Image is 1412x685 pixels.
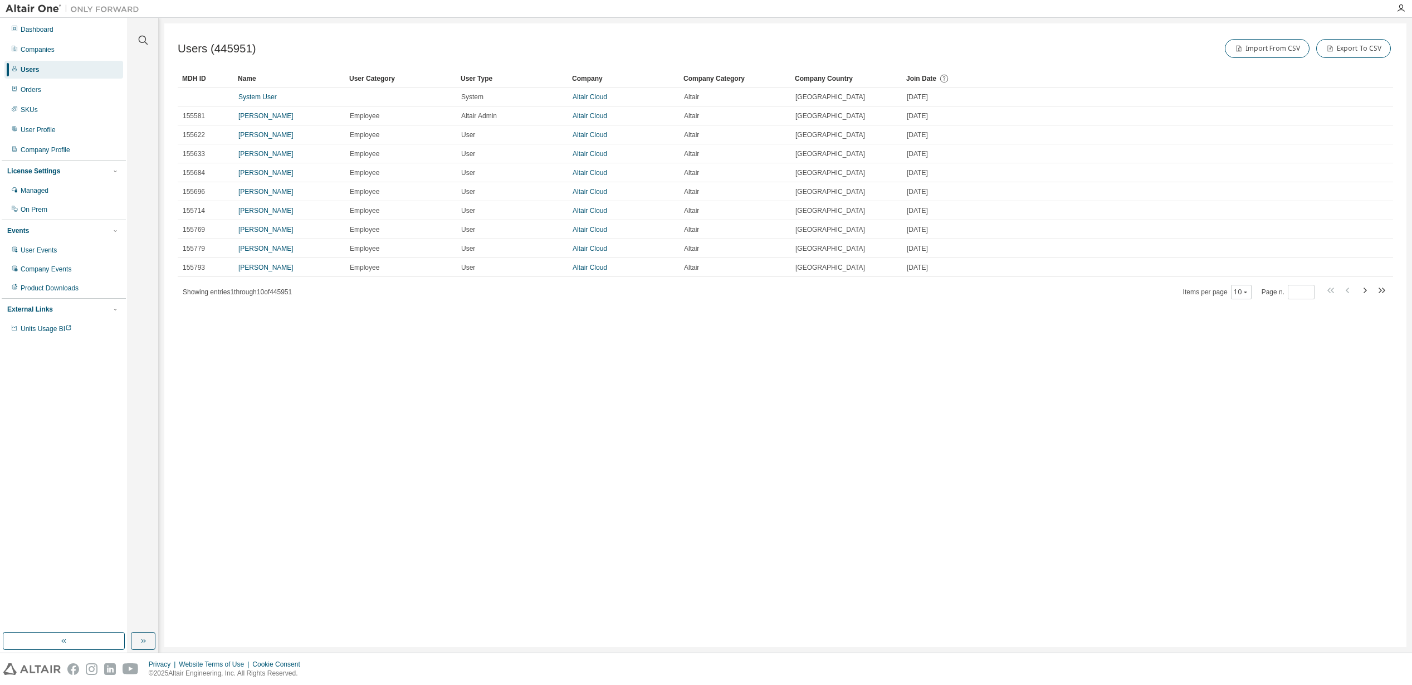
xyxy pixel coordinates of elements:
[461,70,563,88] div: User Type
[795,149,865,158] span: [GEOGRAPHIC_DATA]
[684,187,699,196] span: Altair
[684,111,699,120] span: Altair
[350,225,379,234] span: Employee
[21,186,48,195] div: Managed
[252,660,306,669] div: Cookie Consent
[461,168,475,177] span: User
[907,225,928,234] span: [DATE]
[684,93,699,101] span: Altair
[7,167,60,176] div: License Settings
[21,284,79,293] div: Product Downloads
[684,168,699,177] span: Altair
[1183,285,1252,299] span: Items per page
[238,93,277,101] a: System User
[3,663,61,675] img: altair_logo.svg
[21,265,71,274] div: Company Events
[183,225,205,234] span: 155769
[7,305,53,314] div: External Links
[182,70,229,88] div: MDH ID
[21,25,53,34] div: Dashboard
[350,130,379,139] span: Employee
[461,263,475,272] span: User
[21,45,55,54] div: Companies
[907,168,928,177] span: [DATE]
[183,288,292,296] span: Showing entries 1 through 10 of 445951
[350,263,379,272] span: Employee
[795,168,865,177] span: [GEOGRAPHIC_DATA]
[795,187,865,196] span: [GEOGRAPHIC_DATA]
[795,111,865,120] span: [GEOGRAPHIC_DATA]
[238,207,294,215] a: [PERSON_NAME]
[238,226,294,234] a: [PERSON_NAME]
[21,246,57,255] div: User Events
[7,226,29,235] div: Events
[238,188,294,196] a: [PERSON_NAME]
[684,149,699,158] span: Altair
[21,145,70,154] div: Company Profile
[461,187,475,196] span: User
[238,245,294,252] a: [PERSON_NAME]
[906,75,936,82] span: Join Date
[573,112,607,120] a: Altair Cloud
[907,244,928,253] span: [DATE]
[907,93,928,101] span: [DATE]
[1316,39,1391,58] button: Export To CSV
[350,111,379,120] span: Employee
[907,149,928,158] span: [DATE]
[907,263,928,272] span: [DATE]
[573,245,607,252] a: Altair Cloud
[573,131,607,139] a: Altair Cloud
[573,188,607,196] a: Altair Cloud
[350,149,379,158] span: Employee
[795,130,865,139] span: [GEOGRAPHIC_DATA]
[683,70,786,88] div: Company Category
[21,205,47,214] div: On Prem
[573,264,607,271] a: Altair Cloud
[183,206,205,215] span: 155714
[21,85,41,94] div: Orders
[149,669,307,678] p: © 2025 Altair Engineering, Inc. All Rights Reserved.
[238,70,340,88] div: Name
[795,70,897,88] div: Company Country
[350,244,379,253] span: Employee
[86,663,97,675] img: instagram.svg
[6,3,145,14] img: Altair One
[179,660,252,669] div: Website Terms of Use
[350,168,379,177] span: Employee
[795,244,865,253] span: [GEOGRAPHIC_DATA]
[183,244,205,253] span: 155779
[238,264,294,271] a: [PERSON_NAME]
[795,93,865,101] span: [GEOGRAPHIC_DATA]
[178,42,256,55] span: Users (445951)
[795,206,865,215] span: [GEOGRAPHIC_DATA]
[350,187,379,196] span: Employee
[907,111,928,120] span: [DATE]
[349,70,452,88] div: User Category
[1262,285,1315,299] span: Page n.
[461,130,475,139] span: User
[461,93,483,101] span: System
[183,263,205,272] span: 155793
[684,263,699,272] span: Altair
[183,130,205,139] span: 155622
[684,244,699,253] span: Altair
[21,125,56,134] div: User Profile
[461,244,475,253] span: User
[461,149,475,158] span: User
[238,131,294,139] a: [PERSON_NAME]
[67,663,79,675] img: facebook.svg
[238,150,294,158] a: [PERSON_NAME]
[104,663,116,675] img: linkedin.svg
[573,207,607,215] a: Altair Cloud
[461,225,475,234] span: User
[123,663,139,675] img: youtube.svg
[149,660,179,669] div: Privacy
[795,263,865,272] span: [GEOGRAPHIC_DATA]
[572,70,675,88] div: Company
[183,168,205,177] span: 155684
[684,206,699,215] span: Altair
[183,149,205,158] span: 155633
[1234,288,1249,297] button: 10
[907,187,928,196] span: [DATE]
[461,206,475,215] span: User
